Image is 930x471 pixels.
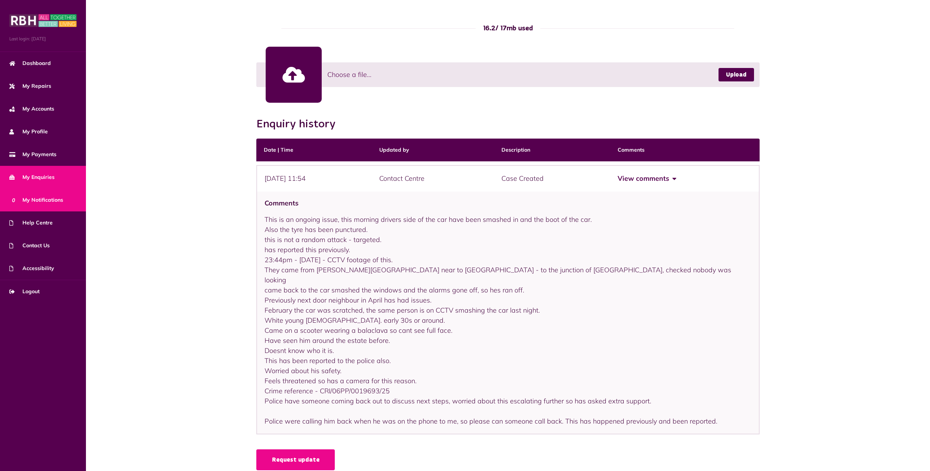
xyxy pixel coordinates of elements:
div: This is an ongoing issue, this morning drivers side of the car have been smashed in and the boot ... [256,192,760,435]
span: Help Centre [9,219,53,227]
a: Upload [719,68,754,81]
span: Contact Us [9,242,50,250]
th: Description [494,139,610,161]
div: Case Created [494,165,610,192]
span: Last login: [DATE] [9,35,77,42]
h2: Enquiry history [256,118,343,131]
span: 0 [9,196,18,204]
span: Choose a file... [327,69,371,80]
span: My Notifications [9,196,63,204]
div: [DATE] 11:54 [256,165,372,192]
span: 16.2 [483,25,495,32]
span: My Enquiries [9,173,55,181]
img: MyRBH [9,13,77,28]
span: My Profile [9,128,48,136]
span: My Accounts [9,105,54,113]
span: My Repairs [9,82,51,90]
button: View comments [618,173,676,184]
th: Comments [610,139,760,161]
span: Accessibility [9,264,54,272]
th: Date | Time [256,139,372,161]
span: Dashboard [9,59,51,67]
h4: Comments [265,199,751,207]
span: Logout [9,288,40,295]
span: My Payments [9,151,56,158]
th: Updated by [372,139,494,161]
div: / 17mb used [476,24,540,34]
div: Contact Centre [372,165,494,192]
a: Request update [256,449,335,470]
